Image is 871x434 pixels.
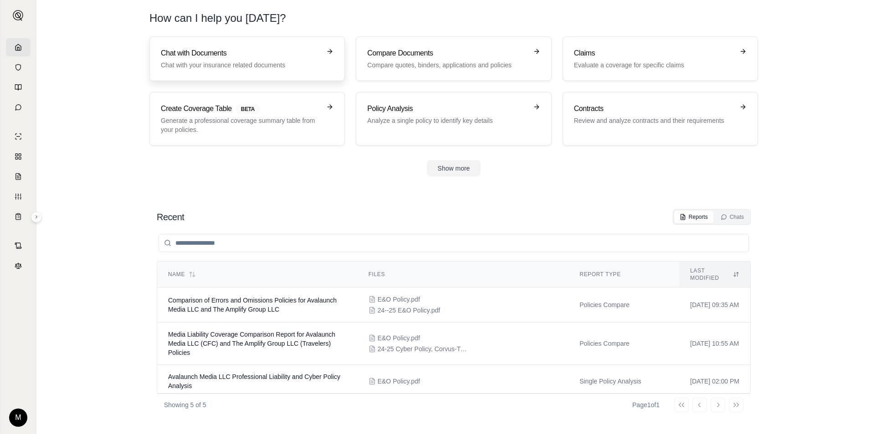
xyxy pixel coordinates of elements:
[358,262,569,288] th: Files
[161,116,321,134] p: Generate a professional coverage summary table from your policies.
[356,92,551,146] a: Policy AnalysisAnalyze a single policy to identify key details
[149,36,345,81] a: Chat with DocumentsChat with your insurance related documents
[569,323,679,365] td: Policies Compare
[378,377,420,386] span: E&O Policy.pdf
[236,104,260,114] span: BETA
[168,297,337,313] span: Comparison of Errors and Omissions Policies for Avalaunch Media LLC and The Amplify Group LLC
[149,11,758,25] h1: How can I help you [DATE]?
[569,288,679,323] td: Policies Compare
[161,61,321,70] p: Chat with your insurance related documents
[31,212,42,222] button: Expand sidebar
[574,61,734,70] p: Evaluate a coverage for specific claims
[367,116,527,125] p: Analyze a single policy to identify key details
[378,344,469,353] span: 24-25 Cyber Policy, Corvus-Travelers.pdf
[715,211,749,223] button: Chats
[367,61,527,70] p: Compare quotes, binders, applications and policies
[149,92,345,146] a: Create Coverage TableBETAGenerate a professional coverage summary table from your policies.
[6,38,31,56] a: Home
[574,103,734,114] h3: Contracts
[9,6,27,25] button: Expand sidebar
[679,365,750,398] td: [DATE] 02:00 PM
[632,400,660,409] div: Page 1 of 1
[161,103,321,114] h3: Create Coverage Table
[721,213,744,221] div: Chats
[6,257,31,275] a: Legal Search Engine
[563,36,758,81] a: ClaimsEvaluate a coverage for specific claims
[9,409,27,427] div: M
[164,400,206,409] p: Showing 5 of 5
[6,147,31,166] a: Policy Comparisons
[674,211,713,223] button: Reports
[168,331,335,356] span: Media Liability Coverage Comparison Report for Avalaunch Media LLC (CFC) and The Amplify Group LL...
[367,103,527,114] h3: Policy Analysis
[13,10,24,21] img: Expand sidebar
[569,365,679,398] td: Single Policy Analysis
[427,160,481,177] button: Show more
[679,323,750,365] td: [DATE] 10:55 AM
[6,78,31,96] a: Prompt Library
[356,36,551,81] a: Compare DocumentsCompare quotes, binders, applications and policies
[680,213,708,221] div: Reports
[563,92,758,146] a: ContractsReview and analyze contracts and their requirements
[574,116,734,125] p: Review and analyze contracts and their requirements
[574,48,734,59] h3: Claims
[6,207,31,226] a: Coverage Table
[168,271,347,278] div: Name
[378,306,440,315] span: 24--25 E&O Policy.pdf
[690,267,739,282] div: Last modified
[161,48,321,59] h3: Chat with Documents
[6,167,31,186] a: Claim Coverage
[569,262,679,288] th: Report Type
[378,333,420,343] span: E&O Policy.pdf
[6,237,31,255] a: Contract Analysis
[679,288,750,323] td: [DATE] 09:35 AM
[6,127,31,146] a: Single Policy
[6,58,31,76] a: Documents Vault
[378,295,420,304] span: E&O Policy.pdf
[157,211,184,223] h2: Recent
[6,187,31,206] a: Custom Report
[367,48,527,59] h3: Compare Documents
[168,373,340,389] span: Avalaunch Media LLC Professional Liability and Cyber Policy Analysis
[6,98,31,116] a: Chat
